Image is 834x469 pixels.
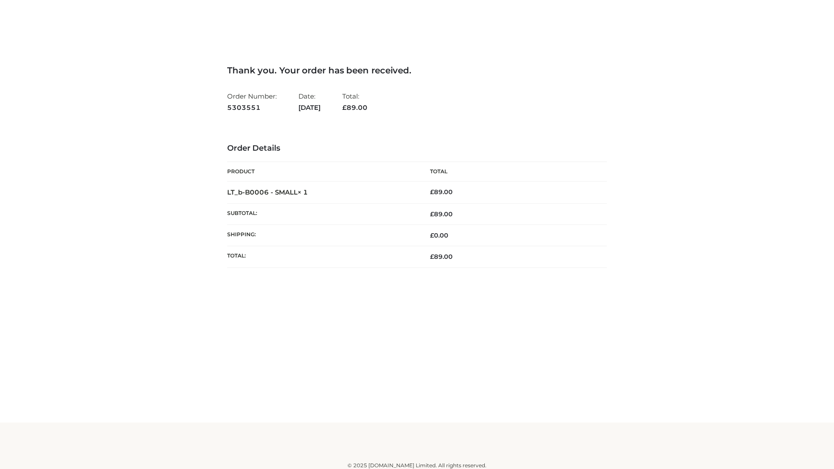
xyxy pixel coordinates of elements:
[342,103,347,112] span: £
[227,162,417,182] th: Product
[430,188,453,196] bdi: 89.00
[227,225,417,246] th: Shipping:
[227,89,277,115] li: Order Number:
[430,188,434,196] span: £
[430,231,434,239] span: £
[298,102,321,113] strong: [DATE]
[298,188,308,196] strong: × 1
[227,144,607,153] h3: Order Details
[227,246,417,268] th: Total:
[298,89,321,115] li: Date:
[430,210,434,218] span: £
[227,65,607,76] h3: Thank you. Your order has been received.
[430,231,448,239] bdi: 0.00
[227,188,308,196] strong: LT_b-B0006 - SMALL
[430,253,434,261] span: £
[342,89,367,115] li: Total:
[430,253,453,261] span: 89.00
[342,103,367,112] span: 89.00
[430,210,453,218] span: 89.00
[417,162,607,182] th: Total
[227,203,417,225] th: Subtotal:
[227,102,277,113] strong: 5303551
